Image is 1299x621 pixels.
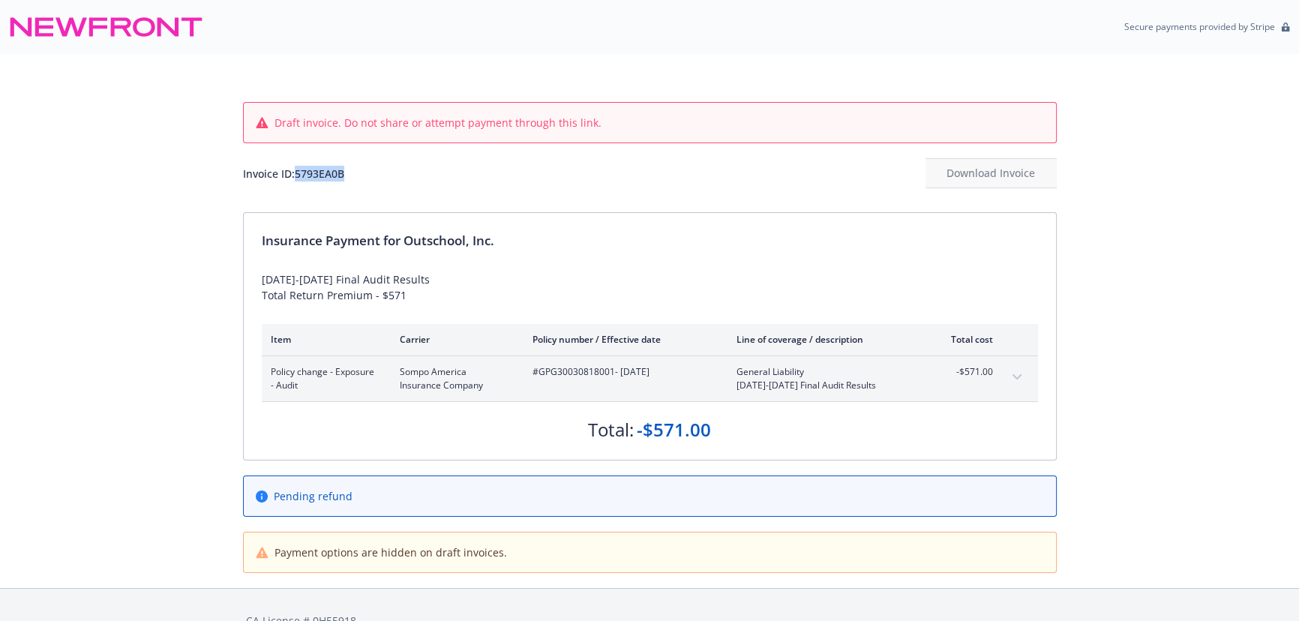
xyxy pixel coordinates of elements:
span: General Liability [736,365,913,379]
span: Sompo America Insurance Company [400,365,508,392]
div: -$571.00 [637,417,711,442]
p: Secure payments provided by Stripe [1124,20,1275,33]
span: Draft invoice. Do not share or attempt payment through this link. [274,115,601,130]
button: Download Invoice [925,158,1057,188]
div: Total cost [937,333,993,346]
div: Total: [588,417,634,442]
span: Payment options are hidden on draft invoices. [274,544,507,560]
span: Pending refund [274,488,352,504]
div: Insurance Payment for Outschool, Inc. [262,231,1038,250]
span: -$571.00 [937,365,993,379]
div: Invoice ID: 5793EA0B [243,166,344,181]
div: Line of coverage / description [736,333,913,346]
div: Download Invoice [925,159,1057,187]
div: Carrier [400,333,508,346]
button: expand content [1005,365,1029,389]
span: [DATE]-[DATE] Final Audit Results [736,379,913,392]
span: Policy change - Exposure - Audit [271,365,376,392]
span: General Liability[DATE]-[DATE] Final Audit Results [736,365,913,392]
div: Item [271,333,376,346]
span: #GPG30030818001 - [DATE] [532,365,712,379]
div: Policy number / Effective date [532,333,712,346]
div: Policy change - Exposure - AuditSompo America Insurance Company#GPG30030818001- [DATE]General Lia... [262,356,1038,401]
div: [DATE]-[DATE] Final Audit Results Total Return Premium - $571 [262,271,1038,303]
